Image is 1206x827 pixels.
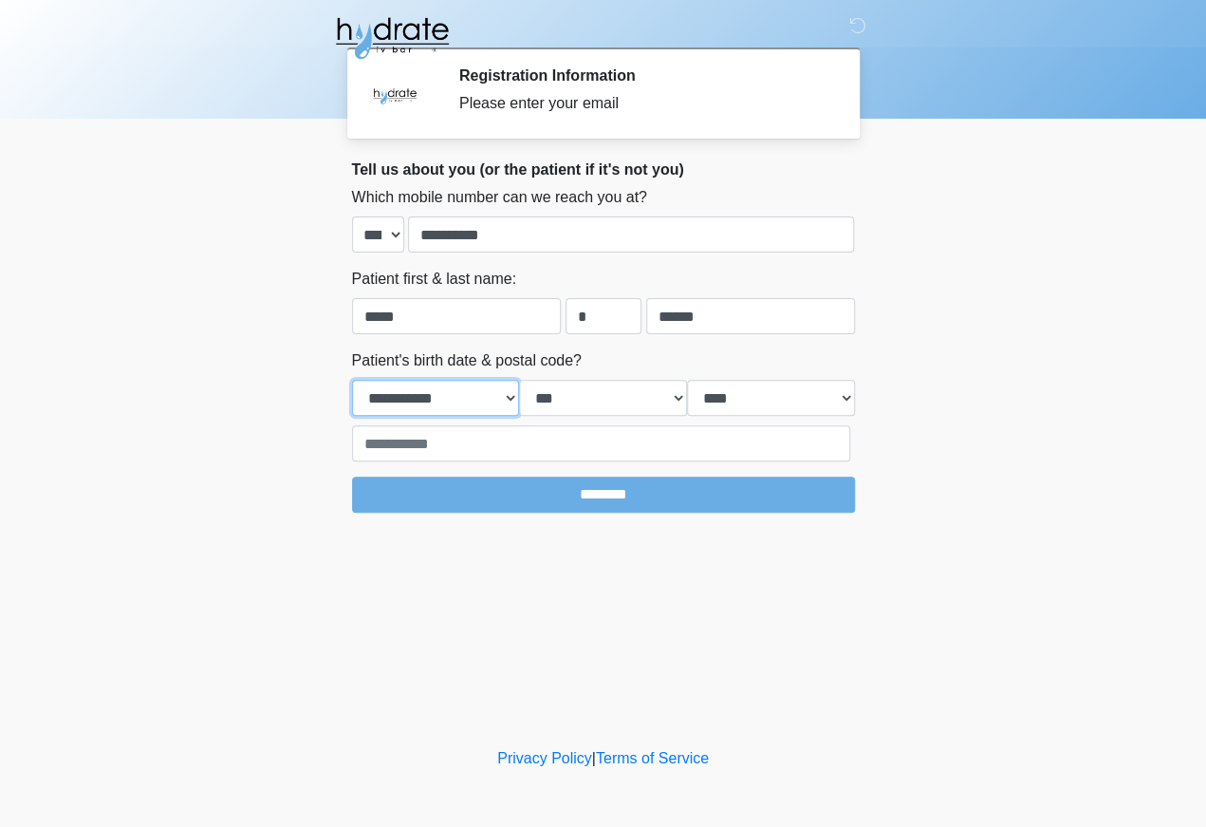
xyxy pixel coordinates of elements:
[352,349,582,372] label: Patient's birth date & postal code?
[352,160,855,179] h2: Tell us about you (or the patient if it's not you)
[352,268,516,291] label: Patient first & last name:
[497,750,592,766] a: Privacy Policy
[596,750,709,766] a: Terms of Service
[592,750,596,766] a: |
[352,186,647,209] label: Which mobile number can we reach you at?
[459,92,826,115] div: Please enter your email
[333,14,451,62] img: Hydrate IV Bar - Fort Collins Logo
[366,66,423,123] img: Agent Avatar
